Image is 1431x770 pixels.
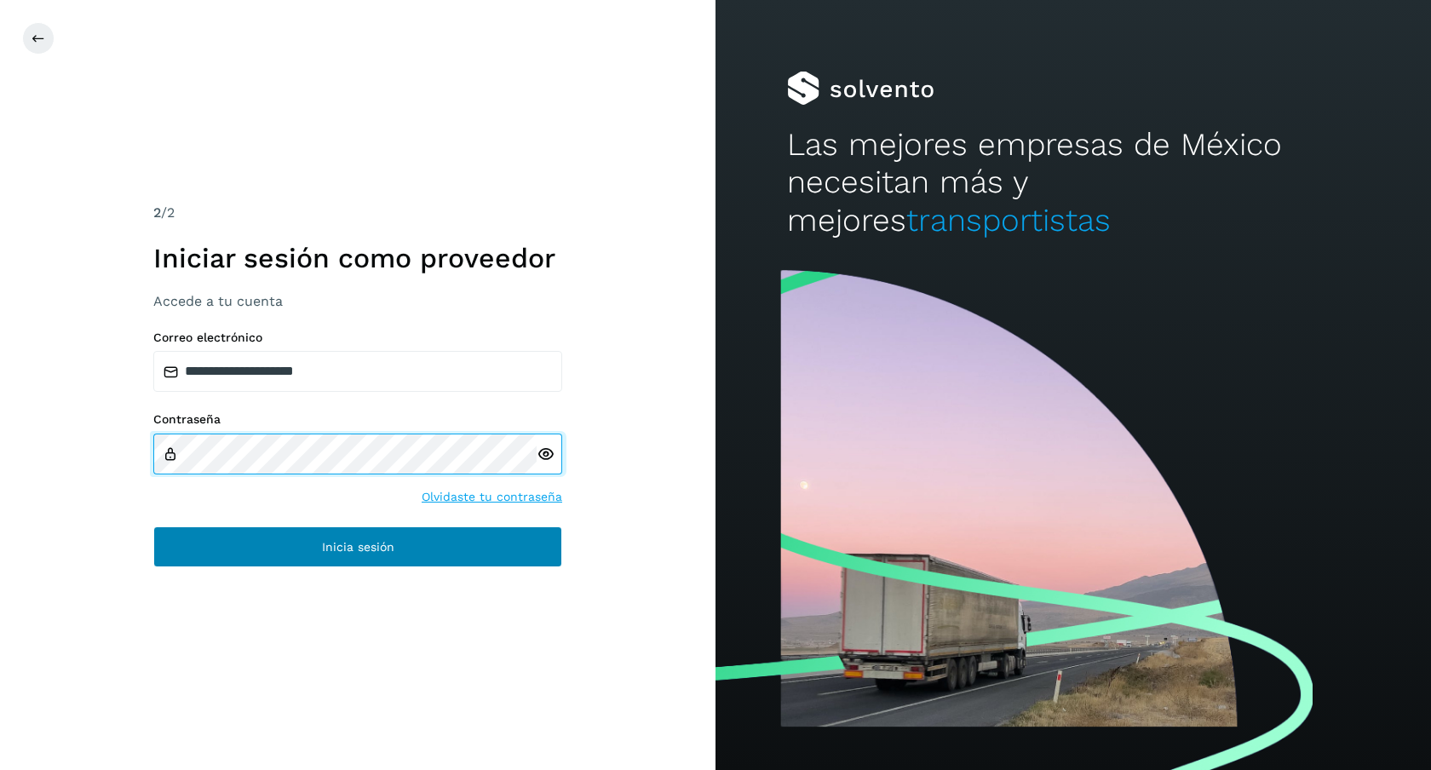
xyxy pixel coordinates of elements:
[153,526,562,567] button: Inicia sesión
[153,412,562,427] label: Contraseña
[153,293,562,309] h3: Accede a tu cuenta
[787,126,1359,239] h2: Las mejores empresas de México necesitan más y mejores
[153,204,161,221] span: 2
[322,541,394,553] span: Inicia sesión
[153,242,562,274] h1: Iniciar sesión como proveedor
[906,202,1111,238] span: transportistas
[422,488,562,506] a: Olvidaste tu contraseña
[153,203,562,223] div: /2
[153,330,562,345] label: Correo electrónico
